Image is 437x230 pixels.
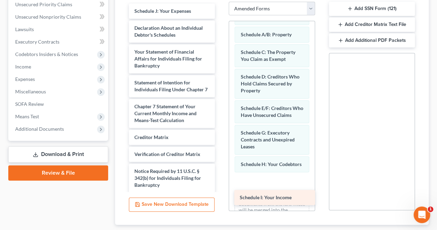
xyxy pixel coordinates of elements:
span: Chapter 7 Statement of Your Current Monthly Income and Means-Test Calculation [134,103,197,123]
span: 1 [428,206,433,212]
span: Notice Required by 11 U.S.C. § 342(b) for Individuals Filing for Bankruptcy [134,168,201,188]
span: Schedule E/F: Creditors Who Have Unsecured Claims [240,105,303,118]
button: Add SSN Form (121) [329,2,415,16]
span: Schedule I: Your Income [240,194,292,200]
span: Schedule A/B: Property [240,31,291,37]
span: Executory Contracts [15,39,59,45]
span: Schedule D: Creditors Who Hold Claims Secured by Property [240,74,299,93]
span: Schedule C: The Property You Claim as Exempt [240,49,295,62]
span: Schedule G: Executory Contracts and Unexpired Leases [240,130,294,149]
span: SOFA Review [15,101,44,107]
span: Declaration About an Individual Debtor's Schedules [134,25,203,38]
iframe: Intercom live chat [414,206,430,223]
span: Means Test [15,113,39,119]
span: Statement of Intention for Individuals Filing Under Chapter 7 [134,80,208,92]
span: Lawsuits [15,26,34,32]
a: Executory Contracts [10,36,108,48]
span: Schedule H: Your Codebtors [240,161,301,167]
a: Unsecured Nonpriority Claims [10,11,108,23]
button: Save New Download Template [129,197,215,212]
span: Expenses [15,76,35,82]
a: Lawsuits [10,23,108,36]
span: Verification of Creditor Matrix [134,151,200,157]
span: Schedule J: Your Expenses [134,8,191,14]
span: Unsecured Priority Claims [15,1,72,7]
a: SOFA Review [10,98,108,110]
span: Unsecured Nonpriority Claims [15,14,81,20]
span: Codebtors Insiders & Notices [15,51,78,57]
a: Download & Print [8,146,108,163]
span: Your Statement of Financial Affairs for Individuals Filing for Bankruptcy [134,49,202,68]
span: Additional Documents [15,126,64,132]
span: Creditor Matrix [134,134,169,140]
span: Income [15,64,31,70]
button: Add Additional PDF Packets [329,33,415,48]
button: Add Creditor Matrix Text File [329,17,415,32]
a: Review & File [8,165,108,181]
span: Miscellaneous [15,89,46,94]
